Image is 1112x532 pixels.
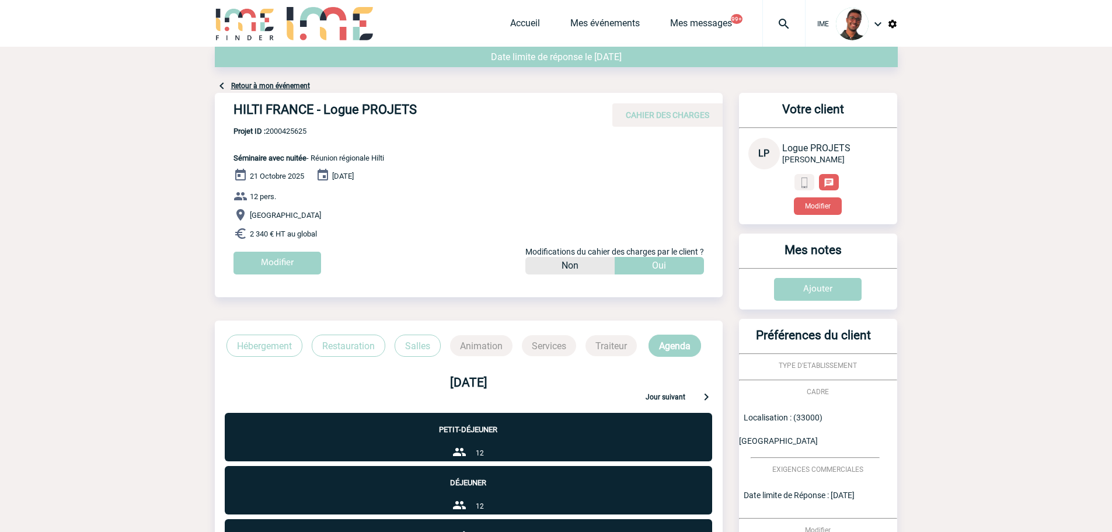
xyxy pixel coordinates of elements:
[562,257,578,274] p: Non
[807,388,829,396] span: CADRE
[744,243,883,268] h3: Mes notes
[491,51,622,62] span: Date limite de réponse le [DATE]
[522,335,576,356] p: Services
[250,172,304,180] span: 21 Octobre 2025
[312,335,385,357] p: Restauration
[525,247,704,256] span: Modifications du cahier des charges par le client ?
[250,211,321,220] span: [GEOGRAPHIC_DATA]
[836,8,869,40] img: 124970-0.jpg
[772,465,863,474] span: EXIGENCES COMMERCIALES
[646,393,685,404] p: Jour suivant
[450,375,487,390] b: [DATE]
[585,335,637,356] p: Traiteur
[782,142,850,154] span: Logue PROJETS
[233,154,384,162] span: - Réunion régionale Hilti
[231,82,310,90] a: Retour à mon événement
[215,7,276,40] img: IME-Finder
[744,328,883,353] h3: Préférences du client
[250,230,317,238] span: 2 340 € HT au global
[332,172,354,180] span: [DATE]
[794,197,842,215] button: Modifier
[744,102,883,127] h3: Votre client
[758,148,769,159] span: LP
[233,154,306,162] span: Séminaire avec nuitée
[570,18,640,34] a: Mes événements
[233,127,266,135] b: Projet ID :
[450,335,513,356] p: Animation
[395,335,441,357] p: Salles
[476,502,484,510] span: 12
[452,498,466,512] img: group-24-px-b.png
[226,335,302,357] p: Hébergement
[817,20,829,28] span: IME
[731,14,743,24] button: 99+
[779,361,857,370] span: TYPE D'ETABLISSEMENT
[670,18,732,34] a: Mes messages
[452,445,466,459] img: group-24-px-b.png
[476,449,484,457] span: 12
[225,466,712,487] p: Déjeuner
[233,252,321,274] input: Modifier
[233,102,584,122] h4: HILTI FRANCE - Logue PROJETS
[250,192,276,201] span: 12 pers.
[233,127,384,135] span: 2000425625
[626,110,709,120] span: CAHIER DES CHARGES
[652,257,666,274] p: Oui
[510,18,540,34] a: Accueil
[744,491,855,500] span: Date limite de Réponse : [DATE]
[225,413,712,434] p: Petit-déjeuner
[799,178,810,188] img: portable.png
[649,335,701,357] p: Agenda
[782,155,845,164] span: [PERSON_NAME]
[739,413,822,446] span: Localisation : (33000) [GEOGRAPHIC_DATA]
[774,278,862,301] input: Ajouter
[824,178,834,188] img: chat-24-px-w.png
[699,390,713,404] img: keyboard-arrow-right-24-px.png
